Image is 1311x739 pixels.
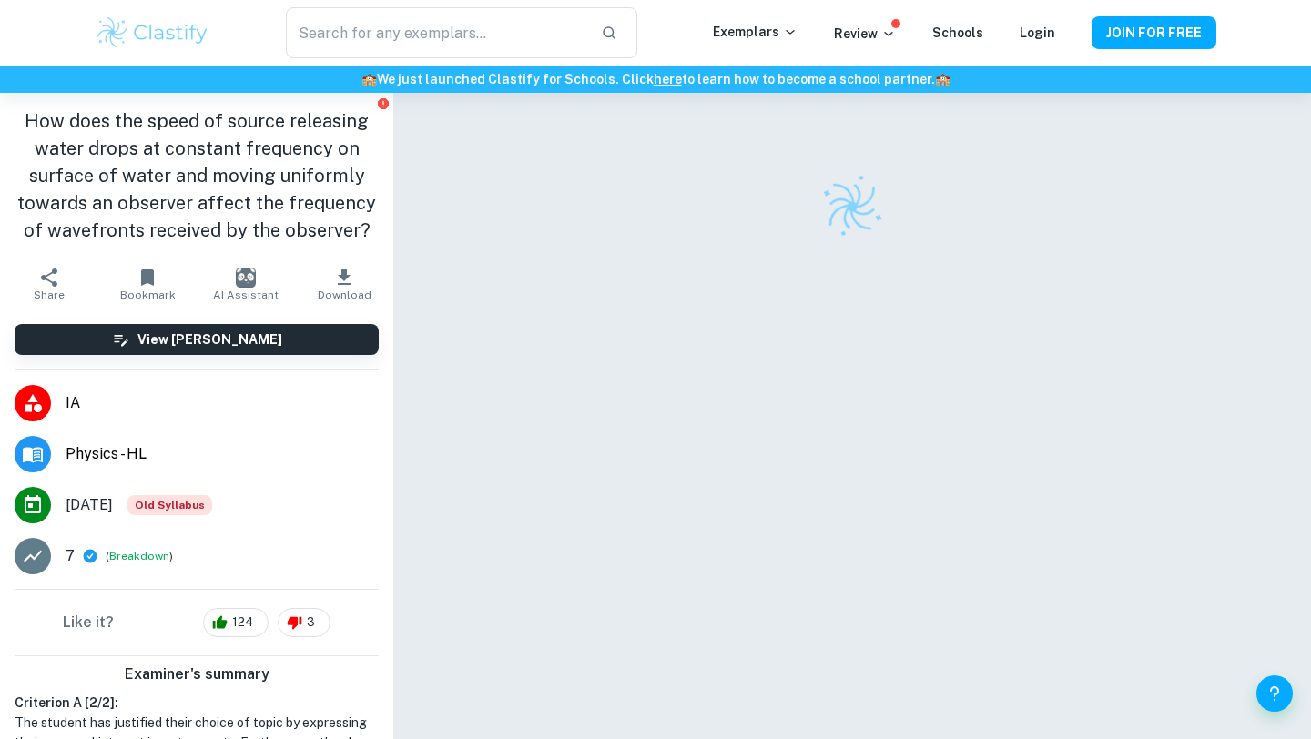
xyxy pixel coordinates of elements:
span: 3 [297,613,325,632]
div: 3 [278,608,330,637]
span: 🏫 [935,72,950,86]
span: IA [66,392,379,414]
button: JOIN FOR FREE [1092,16,1216,49]
input: Search for any exemplars... [286,7,586,58]
h1: How does the speed of source releasing water drops at constant frequency on surface of water and ... [15,107,379,244]
img: AI Assistant [236,268,256,288]
p: Review [834,24,896,44]
span: Download [318,289,371,301]
button: Bookmark [98,258,197,309]
img: Clastify logo [810,165,894,248]
span: ( ) [106,548,173,565]
span: Bookmark [120,289,176,301]
a: Login [1020,25,1055,40]
span: 124 [222,613,263,632]
span: Physics - HL [66,443,379,465]
span: Old Syllabus [127,495,212,515]
p: Exemplars [713,22,798,42]
button: Help and Feedback [1256,675,1293,712]
a: Schools [932,25,983,40]
button: Report issue [376,96,390,110]
button: View [PERSON_NAME] [15,324,379,355]
h6: We just launched Clastify for Schools. Click to learn how to become a school partner. [4,69,1307,89]
div: 124 [203,608,269,637]
span: Share [34,289,65,301]
p: 7 [66,545,75,567]
span: [DATE] [66,494,113,516]
h6: Criterion A [ 2 / 2 ]: [15,693,379,713]
h6: View [PERSON_NAME] [137,329,282,349]
span: AI Assistant [213,289,279,301]
span: 🏫 [361,72,377,86]
button: Breakdown [109,548,169,564]
img: Clastify logo [95,15,210,51]
div: Starting from the May 2025 session, the Physics IA requirements have changed. It's OK to refer to... [127,495,212,515]
button: AI Assistant [197,258,295,309]
button: Download [295,258,393,309]
h6: Examiner's summary [7,663,386,685]
a: here [654,72,682,86]
h6: Like it? [63,612,114,633]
